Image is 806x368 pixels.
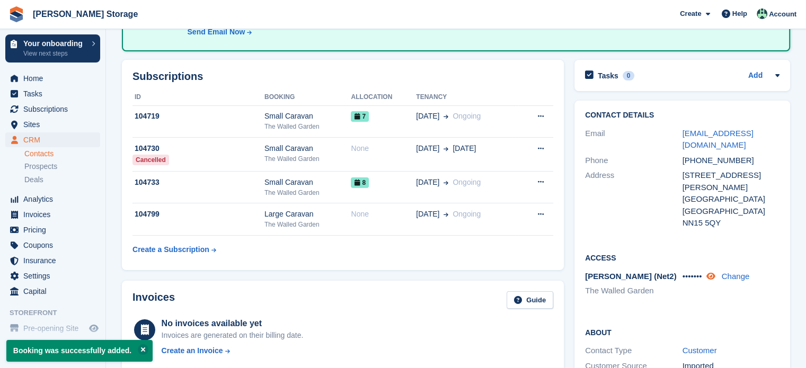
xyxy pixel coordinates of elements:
[264,220,351,229] div: The Walled Garden
[416,143,439,154] span: [DATE]
[264,89,351,106] th: Booking
[757,8,767,19] img: Nicholas Pain
[507,291,553,309] a: Guide
[683,193,780,205] div: [GEOGRAPHIC_DATA]
[23,238,87,253] span: Coupons
[5,34,100,62] a: Your onboarding View next steps
[585,327,780,337] h2: About
[24,149,100,159] a: Contacts
[264,154,351,164] div: The Walled Garden
[23,102,87,116] span: Subscriptions
[683,155,780,167] div: [PHONE_NUMBER]
[351,89,416,106] th: Allocation
[416,177,439,188] span: [DATE]
[5,238,100,253] a: menu
[132,240,216,259] a: Create a Subscription
[132,209,264,220] div: 104799
[5,207,100,222] a: menu
[585,111,780,120] h2: Contact Details
[585,169,683,229] div: Address
[585,155,683,167] div: Phone
[87,322,100,335] a: Preview store
[264,122,351,131] div: The Walled Garden
[23,192,87,207] span: Analytics
[585,128,683,151] div: Email
[732,8,747,19] span: Help
[585,285,683,297] li: The Walled Garden
[680,8,701,19] span: Create
[351,143,416,154] div: None
[5,132,100,147] a: menu
[5,71,100,86] a: menu
[264,188,351,198] div: The Walled Garden
[24,161,100,172] a: Prospects
[132,143,264,154] div: 104730
[132,155,169,165] div: Cancelled
[453,210,481,218] span: Ongoing
[29,5,142,23] a: [PERSON_NAME] Storage
[264,209,351,220] div: Large Caravan
[10,308,105,318] span: Storefront
[23,71,87,86] span: Home
[585,252,780,263] h2: Access
[162,330,304,341] div: Invoices are generated on their billing date.
[132,70,553,83] h2: Subscriptions
[453,178,481,186] span: Ongoing
[683,346,717,355] a: Customer
[23,222,87,237] span: Pricing
[264,177,351,188] div: Small Caravan
[351,111,369,122] span: 7
[5,268,100,283] a: menu
[23,321,87,336] span: Pre-opening Site
[683,182,780,194] div: [PERSON_NAME]
[683,272,702,281] span: •••••••
[683,217,780,229] div: NN15 5QY
[132,244,209,255] div: Create a Subscription
[416,89,518,106] th: Tenancy
[5,284,100,299] a: menu
[769,9,796,20] span: Account
[683,205,780,218] div: [GEOGRAPHIC_DATA]
[416,111,439,122] span: [DATE]
[5,86,100,101] a: menu
[6,340,153,362] p: Booking was successfully added.
[23,132,87,147] span: CRM
[132,177,264,188] div: 104733
[748,70,763,82] a: Add
[5,192,100,207] a: menu
[453,143,476,154] span: [DATE]
[416,209,439,220] span: [DATE]
[23,86,87,101] span: Tasks
[585,345,683,357] div: Contact Type
[23,284,87,299] span: Capital
[683,129,754,150] a: [EMAIL_ADDRESS][DOMAIN_NAME]
[132,111,264,122] div: 104719
[8,6,24,22] img: stora-icon-8386f47178a22dfd0bd8f6a31ec36ba5ce8667c1dd55bd0f319d3a0aa187defe.svg
[453,112,481,120] span: Ongoing
[23,268,87,283] span: Settings
[722,272,750,281] a: Change
[264,111,351,122] div: Small Caravan
[24,175,43,185] span: Deals
[585,272,677,281] span: [PERSON_NAME] (Net2)
[5,321,100,336] a: menu
[623,71,635,80] div: 0
[351,209,416,220] div: None
[132,89,264,106] th: ID
[23,207,87,222] span: Invoices
[23,40,86,47] p: Your onboarding
[132,291,175,309] h2: Invoices
[162,317,304,330] div: No invoices available yet
[23,49,86,58] p: View next steps
[5,253,100,268] a: menu
[23,253,87,268] span: Insurance
[23,117,87,132] span: Sites
[24,174,100,185] a: Deals
[351,177,369,188] span: 8
[5,117,100,132] a: menu
[683,169,780,182] div: [STREET_ADDRESS]
[5,222,100,237] a: menu
[598,71,618,80] h2: Tasks
[5,102,100,116] a: menu
[162,345,304,356] a: Create an Invoice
